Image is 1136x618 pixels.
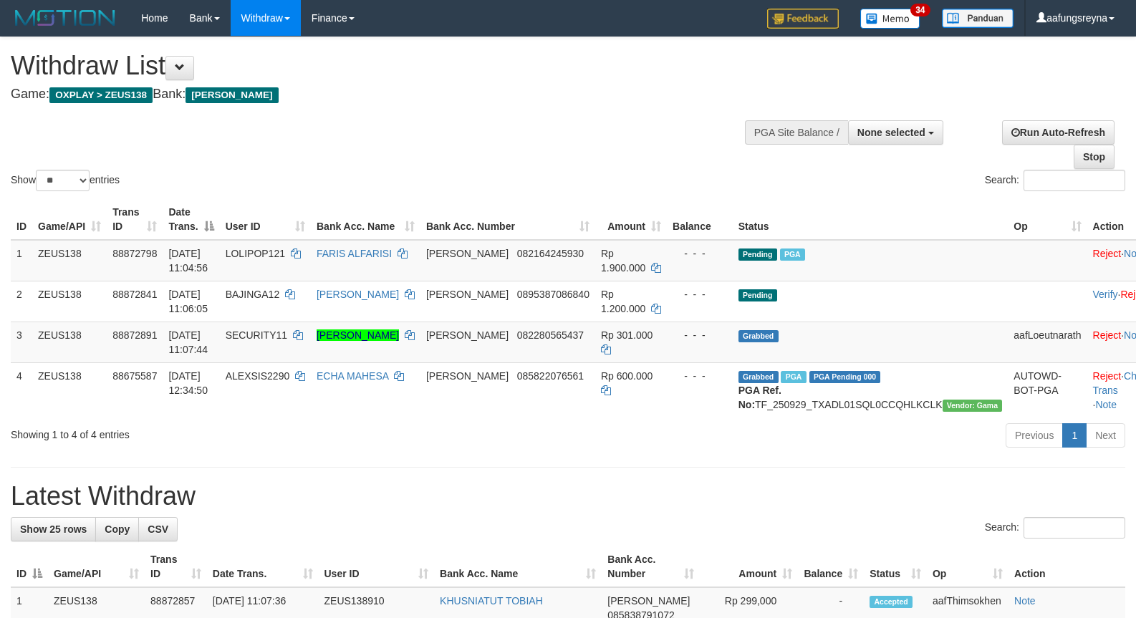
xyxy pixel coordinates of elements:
th: Bank Acc. Name: activate to sort column ascending [434,546,602,587]
td: TF_250929_TXADL01SQL0CCQHLKCLK [733,362,1009,417]
div: Showing 1 to 4 of 4 entries [11,422,463,442]
th: Bank Acc. Number: activate to sort column ascending [420,199,595,240]
span: Rp 301.000 [601,329,653,341]
span: [DATE] 11:06:05 [168,289,208,314]
h1: Latest Withdraw [11,482,1125,511]
img: Button%20Memo.svg [860,9,920,29]
th: Game/API: activate to sort column ascending [32,199,107,240]
a: Next [1086,423,1125,448]
label: Show entries [11,170,120,191]
td: 2 [11,281,32,322]
span: ALEXSIS2290 [226,370,290,382]
a: Run Auto-Refresh [1002,120,1115,145]
span: Pending [738,248,777,261]
span: Rp 1.900.000 [601,248,645,274]
th: Amount: activate to sort column ascending [595,199,667,240]
div: - - - [673,246,727,261]
span: Marked by aafpengsreynich [781,371,806,383]
span: OXPLAY > ZEUS138 [49,87,153,103]
a: Reject [1093,329,1122,341]
h4: Game: Bank: [11,87,743,102]
th: Status: activate to sort column ascending [864,546,927,587]
th: Amount: activate to sort column ascending [700,546,798,587]
a: Reject [1093,370,1122,382]
th: Action [1009,546,1125,587]
a: [PERSON_NAME] [317,329,399,341]
img: MOTION_logo.png [11,7,120,29]
a: KHUSNIATUT TOBIAH [440,595,543,607]
a: ECHA MAHESA [317,370,388,382]
span: [DATE] 11:04:56 [168,248,208,274]
span: Marked by aafanarl [780,248,805,261]
span: [PERSON_NAME] [426,329,509,341]
span: [PERSON_NAME] [186,87,278,103]
span: Pending [738,289,777,301]
a: Previous [1006,423,1063,448]
a: Stop [1074,145,1115,169]
span: Rp 1.200.000 [601,289,645,314]
div: - - - [673,328,727,342]
a: CSV [138,517,178,541]
span: Copy [105,523,130,535]
span: Grabbed [738,330,779,342]
span: LOLIPOP121 [226,248,285,259]
th: Date Trans.: activate to sort column descending [163,199,219,240]
th: Trans ID: activate to sort column ascending [107,199,163,240]
td: ZEUS138 [32,281,107,322]
td: ZEUS138 [32,322,107,362]
a: Copy [95,517,139,541]
span: [PERSON_NAME] [426,289,509,300]
span: BAJINGA12 [226,289,279,300]
a: Note [1095,399,1117,410]
span: None selected [857,127,925,138]
span: Vendor URL: https://trx31.1velocity.biz [943,400,1003,412]
h1: Withdraw List [11,52,743,80]
span: [PERSON_NAME] [426,248,509,259]
th: Bank Acc. Number: activate to sort column ascending [602,546,700,587]
input: Search: [1024,517,1125,539]
th: ID: activate to sort column descending [11,546,48,587]
label: Search: [985,517,1125,539]
a: Verify [1093,289,1118,300]
td: ZEUS138 [32,362,107,417]
td: ZEUS138 [32,240,107,281]
span: Copy 082280565437 to clipboard [517,329,584,341]
img: panduan.png [942,9,1014,28]
button: None selected [848,120,943,145]
span: Copy 0895387086840 to clipboard [517,289,589,300]
a: [PERSON_NAME] [317,289,399,300]
th: Date Trans.: activate to sort column ascending [207,546,319,587]
img: Feedback.jpg [767,9,839,29]
span: 88872891 [112,329,157,341]
span: [PERSON_NAME] [607,595,690,607]
th: Trans ID: activate to sort column ascending [145,546,207,587]
span: Show 25 rows [20,523,87,535]
span: 34 [910,4,930,16]
span: [DATE] 11:07:44 [168,329,208,355]
th: User ID: activate to sort column ascending [220,199,311,240]
th: Balance: activate to sort column ascending [798,546,864,587]
span: Grabbed [738,371,779,383]
th: ID [11,199,32,240]
div: - - - [673,287,727,301]
th: Balance [667,199,733,240]
span: CSV [148,523,168,535]
span: SECURITY11 [226,329,287,341]
th: Status [733,199,1009,240]
b: PGA Ref. No: [738,385,781,410]
span: [DATE] 12:34:50 [168,370,208,396]
td: 4 [11,362,32,417]
span: Rp 600.000 [601,370,653,382]
span: Copy 082164245930 to clipboard [517,248,584,259]
a: Note [1014,595,1036,607]
td: AUTOWD-BOT-PGA [1008,362,1087,417]
td: 3 [11,322,32,362]
span: Copy 085822076561 to clipboard [517,370,584,382]
th: User ID: activate to sort column ascending [319,546,435,587]
span: Accepted [870,596,913,608]
th: Game/API: activate to sort column ascending [48,546,145,587]
td: 1 [11,240,32,281]
span: PGA Pending [809,371,881,383]
a: Show 25 rows [11,517,96,541]
span: 88872841 [112,289,157,300]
